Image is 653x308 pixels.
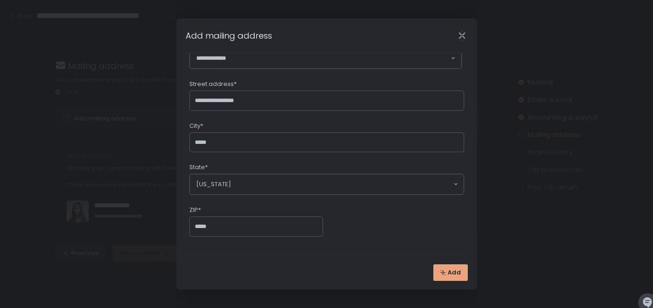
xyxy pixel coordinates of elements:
[236,54,450,63] input: Search for option
[190,174,464,194] div: Search for option
[189,122,203,130] span: City*
[448,268,461,277] span: Add
[196,180,231,189] span: [US_STATE]
[433,264,468,281] button: Add
[186,29,272,42] h1: Add mailing address
[189,80,237,88] span: Street address*
[448,30,477,41] div: Close
[231,180,453,189] input: Search for option
[189,163,208,171] span: State*
[190,48,461,68] div: Search for option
